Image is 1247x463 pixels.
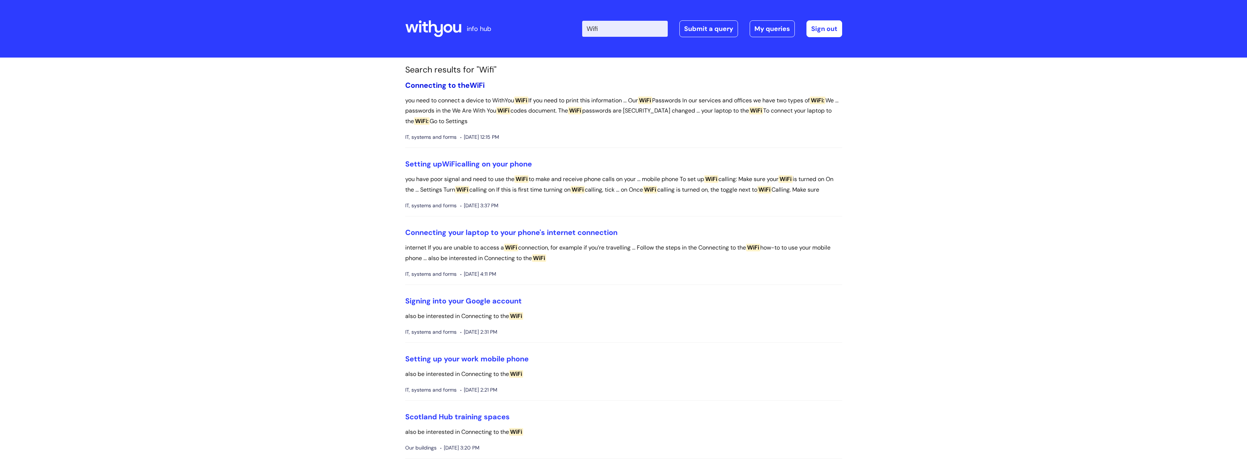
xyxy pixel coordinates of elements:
p: info hub [467,23,491,35]
span: WiFi [455,186,469,193]
a: Setting up your work mobile phone [405,354,529,364]
span: [DATE] 2:21 PM [460,385,497,395]
span: IT, systems and forms [405,201,457,210]
span: WiFi [504,244,518,251]
p: also be interested in Connecting to the [405,369,842,380]
span: IT, systems and forms [405,270,457,279]
p: also be interested in Connecting to the [405,311,842,322]
p: you need to connect a device to WithYou If you need to print this information ... Our Passwords I... [405,95,842,127]
span: IT, systems and forms [405,327,457,337]
a: Connecting your laptop to your phone's internet connection [405,228,617,237]
span: [DATE] 2:31 PM [460,327,497,337]
span: WiFi [568,107,582,114]
span: WiFi: [414,117,430,125]
h1: Search results for "Wifi" [405,65,842,75]
span: WiFi [638,97,652,104]
span: WiFi [509,312,523,320]
span: IT, systems and forms [405,385,457,395]
span: WiFi [496,107,510,114]
a: Scotland Hub training spaces [405,412,510,421]
span: WiFi [442,159,457,169]
span: WiFi [746,244,760,251]
span: WiFi [749,107,763,114]
span: WiFi [571,186,585,193]
a: Connecting to theWiFi [405,81,485,90]
a: Setting upWiFicalling on your phone [405,159,532,169]
div: | - [582,20,842,37]
a: Submit a query [679,20,738,37]
p: you have poor signal and need to use the to make and receive phone calls on your ... mobile phone... [405,174,842,195]
span: [DATE] 3:20 PM [440,443,480,452]
span: WiFi [514,97,528,104]
span: Our buildings [405,443,437,452]
p: also be interested in Connecting to the [405,427,842,438]
span: [DATE] 12:15 PM [460,133,499,142]
span: [DATE] 4:11 PM [460,270,496,279]
a: Sign out [806,20,842,37]
span: WiFi [470,81,485,90]
a: Signing into your Google account [405,296,522,306]
span: IT, systems and forms [405,133,457,142]
span: WiFi [532,254,546,262]
span: WiFi [643,186,657,193]
p: internet If you are unable to access a connection, for example if you’re travelling ... Follow th... [405,243,842,264]
span: [DATE] 3:37 PM [460,201,498,210]
span: WiFi [514,175,529,183]
span: WiFi [757,186,772,193]
input: Search [582,21,668,37]
a: My queries [750,20,795,37]
span: WiFi [704,175,718,183]
span: WiFi [778,175,793,183]
span: WiFi: [810,97,825,104]
span: WiFi [509,370,523,378]
span: WiFi [509,428,523,436]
